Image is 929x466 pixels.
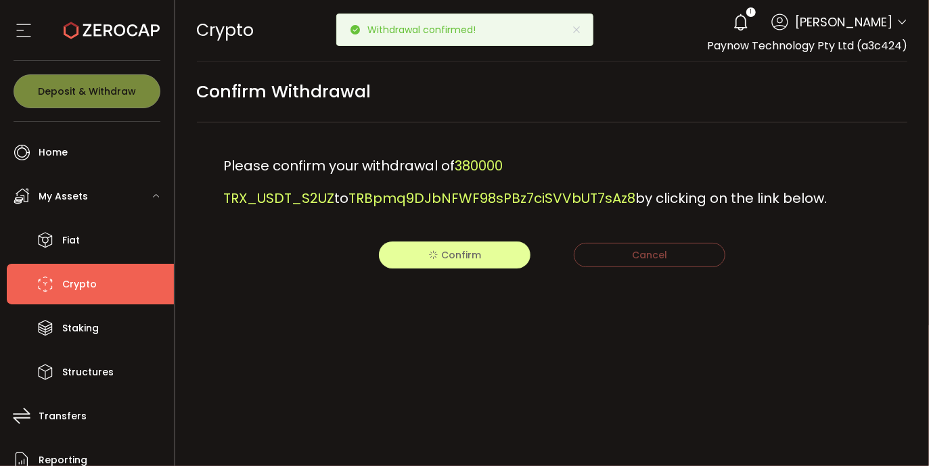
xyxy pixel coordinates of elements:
span: Fiat [62,231,80,250]
p: Withdrawal confirmed! [368,25,487,34]
span: Confirm Withdrawal [197,76,371,107]
span: Crypto [197,18,254,42]
span: to [335,189,349,208]
span: by clicking on the link below. [636,189,828,208]
button: Cancel [574,243,725,267]
iframe: Chat Widget [771,320,929,466]
span: TRBpmq9DJbNFWF98sPBz7ciSVVbUT7sAz8 [349,189,636,208]
span: Please confirm your withdrawal of [224,156,455,175]
span: Structures [62,363,114,382]
span: Home [39,143,68,162]
span: Crypto [62,275,97,294]
span: Deposit & Withdraw [38,87,136,96]
button: Deposit & Withdraw [14,74,160,108]
span: Transfers [39,406,87,426]
span: 1 [750,7,752,17]
span: Cancel [632,248,667,262]
span: My Assets [39,187,88,206]
span: Paynow Technology Pty Ltd (a3c424) [707,38,907,53]
span: [PERSON_NAME] [795,13,892,31]
span: Staking [62,319,99,338]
